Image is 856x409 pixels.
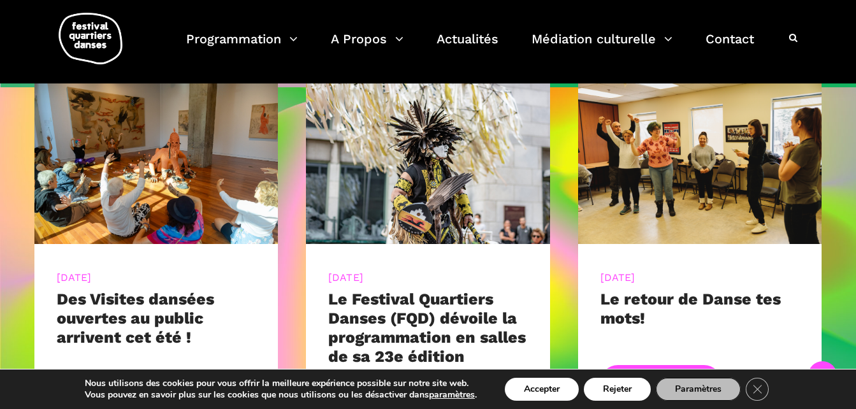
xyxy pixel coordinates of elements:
[584,378,651,401] button: Rejeter
[532,28,672,66] a: Médiation culturelle
[85,378,477,389] p: Nous utilisons des cookies pour vous offrir la meilleure expérience possible sur notre site web.
[600,271,635,283] a: [DATE]
[600,365,722,400] a: Lire la suite
[306,82,550,244] img: R Barbara Diabo 11 crédit Romain Lorraine (30)
[746,378,769,401] button: Close GDPR Cookie Banner
[186,28,298,66] a: Programmation
[57,271,92,283] a: [DATE]
[328,290,526,366] a: Le Festival Quartiers Danses (FQD) dévoile la programmation en salles de sa 23e édition
[578,82,822,244] img: CARI, 8 mars 2023-209
[59,13,122,64] img: logo-fqd-med
[57,290,214,347] a: Des Visites dansées ouvertes au public arrivent cet été !
[437,28,498,66] a: Actualités
[600,290,781,327] a: Le retour de Danse tes mots!
[331,28,403,66] a: A Propos
[656,378,741,401] button: Paramètres
[429,389,475,401] button: paramètres
[505,378,579,401] button: Accepter
[85,389,477,401] p: Vous pouvez en savoir plus sur les cookies que nous utilisons ou les désactiver dans .
[706,28,754,66] a: Contact
[34,82,279,244] img: 20240905-9595
[328,271,363,283] a: [DATE]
